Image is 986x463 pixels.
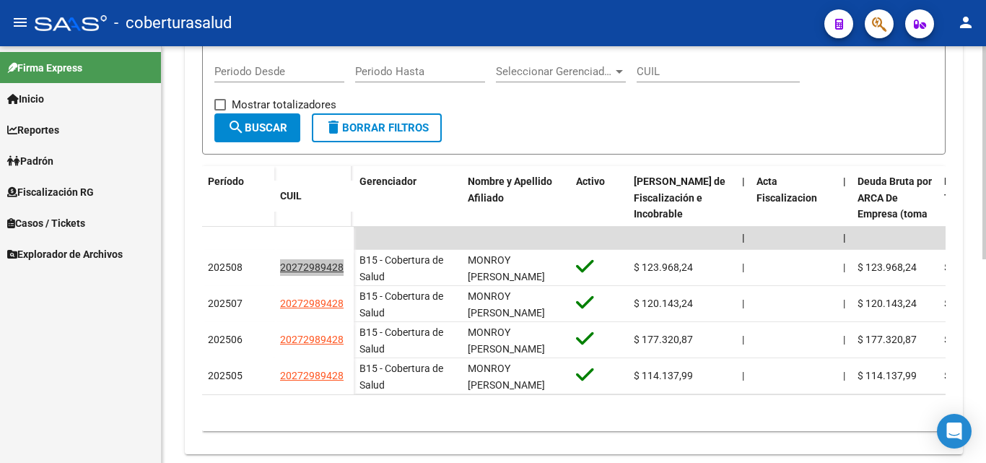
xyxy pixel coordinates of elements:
[843,232,846,243] span: |
[858,334,917,345] span: $ 177.320,87
[468,326,545,355] span: MONROY [PERSON_NAME]
[634,261,693,273] span: $ 123.968,24
[468,254,545,282] span: MONROY [PERSON_NAME]
[858,298,917,309] span: $ 120.143,24
[7,91,44,107] span: Inicio
[858,176,932,253] span: Deuda Bruta por ARCA De Empresa (toma en cuenta todos los afiliados)
[858,370,917,381] span: $ 114.137,99
[280,298,344,309] span: 20272989428
[280,190,302,202] span: CUIL
[843,298,845,309] span: |
[208,298,243,309] span: 202507
[359,176,416,187] span: Gerenciador
[736,166,751,263] datatable-header-cell: |
[312,113,442,142] button: Borrar Filtros
[634,334,693,345] span: $ 177.320,87
[843,176,846,187] span: |
[462,166,570,263] datatable-header-cell: Nombre y Apellido Afiliado
[468,363,545,391] span: MONROY [PERSON_NAME]
[12,14,29,31] mat-icon: menu
[843,261,845,273] span: |
[570,166,628,263] datatable-header-cell: Activo
[634,298,693,309] span: $ 120.143,24
[208,261,243,273] span: 202508
[957,14,974,31] mat-icon: person
[756,176,817,204] span: Acta Fiscalizacion
[227,118,245,136] mat-icon: search
[7,184,94,200] span: Fiscalización RG
[468,176,552,204] span: Nombre y Apellido Afiliado
[7,215,85,231] span: Casos / Tickets
[274,181,354,212] datatable-header-cell: CUIL
[843,334,845,345] span: |
[208,334,243,345] span: 202506
[208,176,244,187] span: Período
[742,370,744,381] span: |
[114,7,232,39] span: - coberturasalud
[742,298,744,309] span: |
[7,153,53,169] span: Padrón
[496,65,613,78] span: Seleccionar Gerenciador
[858,261,917,273] span: $ 123.968,24
[325,121,429,134] span: Borrar Filtros
[628,166,736,263] datatable-header-cell: Deuda Bruta Neto de Fiscalización e Incobrable
[7,246,123,262] span: Explorador de Archivos
[937,414,972,449] div: Open Intercom Messenger
[742,232,745,243] span: |
[843,370,845,381] span: |
[359,254,443,282] span: B15 - Cobertura de Salud
[202,166,274,227] datatable-header-cell: Período
[468,290,545,319] span: MONROY [PERSON_NAME]
[7,122,59,138] span: Reportes
[742,334,744,345] span: |
[634,176,725,220] span: [PERSON_NAME] de Fiscalización e Incobrable
[7,60,82,76] span: Firma Express
[280,334,344,345] span: 20272989428
[576,176,605,187] span: Activo
[280,370,344,381] span: 20272989428
[214,113,300,142] button: Buscar
[208,370,243,381] span: 202505
[359,363,443,391] span: B15 - Cobertura de Salud
[852,166,938,263] datatable-header-cell: Deuda Bruta por ARCA De Empresa (toma en cuenta todos los afiliados)
[359,290,443,319] span: B15 - Cobertura de Salud
[354,166,462,263] datatable-header-cell: Gerenciador
[837,166,852,263] datatable-header-cell: |
[634,370,693,381] span: $ 114.137,99
[325,118,342,136] mat-icon: delete
[232,96,336,113] span: Mostrar totalizadores
[280,261,344,273] span: 20272989428
[751,166,837,263] datatable-header-cell: Acta Fiscalizacion
[742,261,744,273] span: |
[742,176,745,187] span: |
[227,121,287,134] span: Buscar
[359,326,443,355] span: B15 - Cobertura de Salud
